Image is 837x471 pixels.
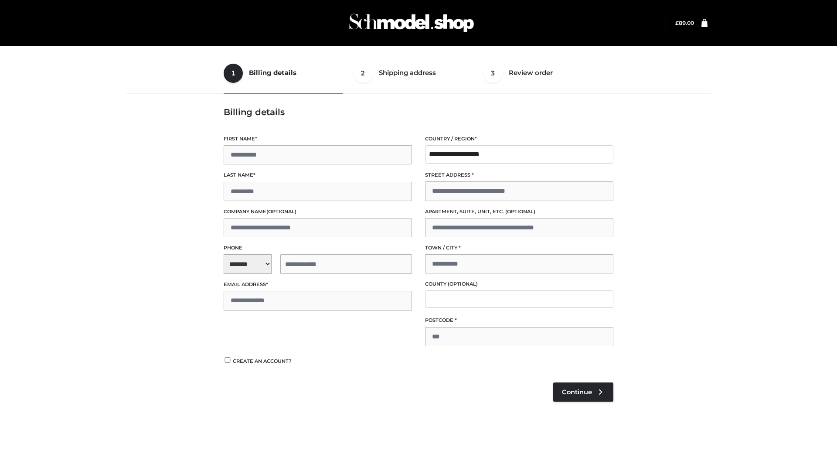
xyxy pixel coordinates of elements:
[425,244,613,252] label: Town / City
[224,357,231,363] input: Create an account?
[425,135,613,143] label: Country / Region
[346,6,477,40] img: Schmodel Admin 964
[233,358,292,364] span: Create an account?
[425,171,613,179] label: Street address
[224,107,613,117] h3: Billing details
[224,171,412,179] label: Last name
[224,244,412,252] label: Phone
[675,20,679,26] span: £
[675,20,694,26] a: £89.00
[266,208,296,215] span: (optional)
[224,280,412,289] label: Email address
[425,208,613,216] label: Apartment, suite, unit, etc.
[562,388,592,396] span: Continue
[224,135,412,143] label: First name
[553,382,613,402] a: Continue
[675,20,694,26] bdi: 89.00
[224,208,412,216] label: Company name
[425,280,613,288] label: County
[448,281,478,287] span: (optional)
[425,316,613,324] label: Postcode
[505,208,535,215] span: (optional)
